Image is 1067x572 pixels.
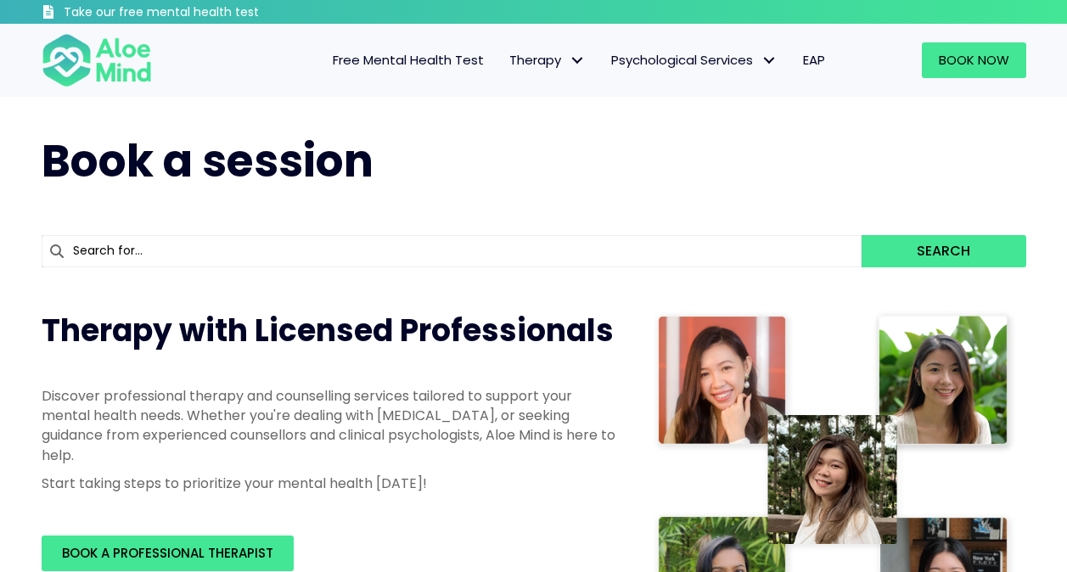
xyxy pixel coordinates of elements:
input: Search for... [42,235,862,267]
span: BOOK A PROFESSIONAL THERAPIST [62,544,273,562]
a: EAP [790,42,838,78]
nav: Menu [174,42,838,78]
a: TherapyTherapy: submenu [497,42,598,78]
span: Free Mental Health Test [333,51,484,69]
img: Aloe mind Logo [42,32,152,88]
a: Take our free mental health test [42,4,350,24]
p: Start taking steps to prioritize your mental health [DATE]! [42,474,619,493]
span: Therapy: submenu [565,48,590,73]
a: BOOK A PROFESSIONAL THERAPIST [42,536,294,571]
span: Psychological Services: submenu [757,48,782,73]
span: Psychological Services [611,51,778,69]
p: Discover professional therapy and counselling services tailored to support your mental health nee... [42,386,619,465]
h3: Take our free mental health test [64,4,350,21]
a: Free Mental Health Test [320,42,497,78]
span: Book Now [939,51,1009,69]
a: Psychological ServicesPsychological Services: submenu [598,42,790,78]
span: Book a session [42,130,373,192]
span: Therapy with Licensed Professionals [42,309,614,352]
span: Therapy [509,51,586,69]
a: Book Now [922,42,1026,78]
span: EAP [803,51,825,69]
button: Search [862,235,1025,267]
